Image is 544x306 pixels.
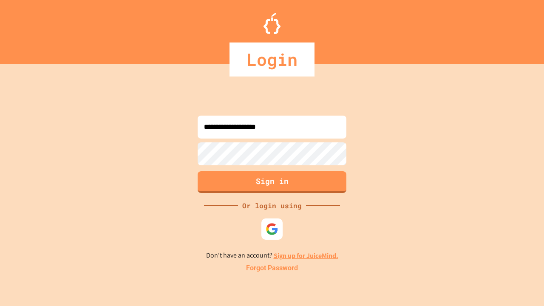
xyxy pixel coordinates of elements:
a: Sign up for JuiceMind. [274,251,338,260]
p: Don't have an account? [206,250,338,261]
button: Sign in [198,171,346,193]
img: Logo.svg [263,13,280,34]
div: Login [229,42,314,76]
a: Forgot Password [246,263,298,273]
img: google-icon.svg [266,223,278,235]
div: Or login using [238,201,306,211]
